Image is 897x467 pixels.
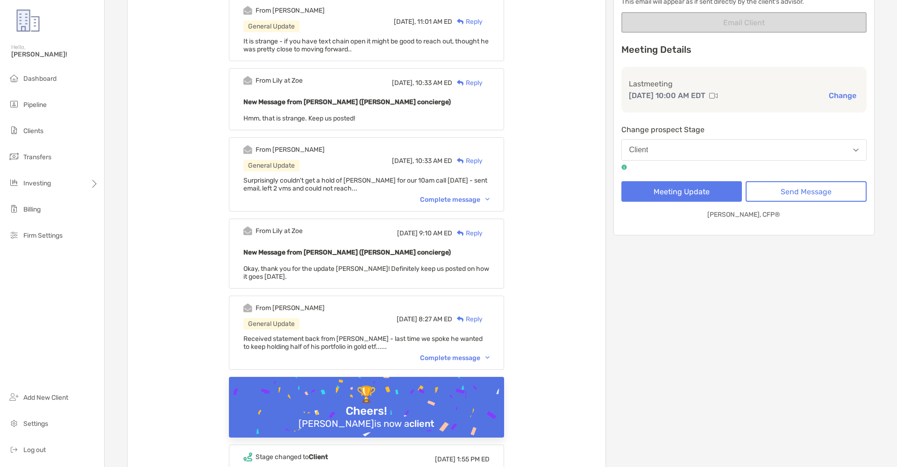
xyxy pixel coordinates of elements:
img: Chevron icon [485,356,490,359]
span: Pipeline [23,101,47,109]
img: Reply icon [457,158,464,164]
div: From [PERSON_NAME] [256,146,325,154]
img: Reply icon [457,316,464,322]
b: Client [309,453,328,461]
p: Change prospect Stage [621,124,867,135]
div: [PERSON_NAME] is now a [295,418,438,429]
img: clients icon [8,125,20,136]
span: [DATE], [392,157,414,165]
span: Clients [23,127,43,135]
img: tooltip [621,164,627,170]
p: Last meeting [629,78,860,90]
div: Reply [452,78,483,88]
div: From [PERSON_NAME] [256,304,325,312]
b: client [409,418,434,429]
img: investing icon [8,177,20,188]
button: Change [826,91,859,100]
span: [DATE] [397,229,418,237]
span: [PERSON_NAME]! [11,50,99,58]
div: Stage changed to [256,453,328,461]
span: [DATE], [392,79,414,87]
img: Event icon [243,226,252,235]
div: Client [629,146,648,154]
button: Client [621,139,867,161]
div: From Lily at Zoe [256,77,303,85]
img: Zoe Logo [11,4,45,37]
span: [DATE] [435,455,456,463]
button: Send Message [746,181,867,202]
img: logout icon [8,444,20,455]
span: Received statement back from [PERSON_NAME] - last time we spoke he wanted to keep holding half of... [243,335,483,351]
div: Reply [452,314,483,324]
span: Hmm, that is strange. Keep us posted! [243,114,355,122]
div: From Lily at Zoe [256,227,303,235]
div: Reply [452,228,483,238]
span: 1:55 PM ED [457,455,490,463]
b: New Message from [PERSON_NAME] ([PERSON_NAME] concierge) [243,248,451,256]
span: Dashboard [23,75,57,83]
span: Firm Settings [23,232,63,240]
span: 10:33 AM ED [415,157,452,165]
img: pipeline icon [8,99,20,110]
div: Complete message [420,354,490,362]
span: Surprisingly couldn't get a hold of [PERSON_NAME] for our 10am call [DATE] - sent email, left 2 v... [243,177,487,192]
img: billing icon [8,203,20,214]
span: Billing [23,205,41,213]
img: Event icon [243,6,252,15]
div: Reply [452,156,483,166]
img: dashboard icon [8,72,20,84]
span: 10:33 AM ED [415,79,452,87]
span: It is strange - if you have text chain open it might be good to reach out, thought he was pretty ... [243,37,489,53]
p: [DATE] 10:00 AM EDT [629,90,705,101]
div: Cheers! [342,404,391,418]
span: Investing [23,179,51,187]
span: Okay, thank you for the update [PERSON_NAME]! Definitely keep us posted on how it goes [DATE]. [243,265,489,281]
div: From [PERSON_NAME] [256,7,325,14]
span: Add New Client [23,394,68,402]
span: 9:10 AM ED [419,229,452,237]
img: Reply icon [457,80,464,86]
img: Reply icon [457,230,464,236]
img: settings icon [8,417,20,429]
p: Meeting Details [621,44,867,56]
span: Log out [23,446,46,454]
img: add_new_client icon [8,391,20,403]
button: Meeting Update [621,181,742,202]
span: [DATE], [394,18,416,26]
div: General Update [243,21,299,32]
div: 🏆 [353,385,380,404]
div: Complete message [420,196,490,204]
span: 8:27 AM ED [419,315,452,323]
p: [PERSON_NAME], CFP® [707,209,780,220]
img: communication type [709,92,718,99]
img: Event icon [243,145,252,154]
img: Open dropdown arrow [853,149,859,152]
img: Confetti [229,377,504,458]
div: General Update [243,160,299,171]
img: Event icon [243,453,252,461]
span: Transfers [23,153,51,161]
span: [DATE] [397,315,417,323]
span: 11:01 AM ED [417,18,452,26]
img: transfers icon [8,151,20,162]
div: General Update [243,318,299,330]
img: Chevron icon [485,198,490,201]
img: Reply icon [457,19,464,25]
span: Settings [23,420,48,428]
div: Reply [452,17,483,27]
img: Event icon [243,76,252,85]
img: Event icon [243,304,252,312]
img: firm-settings icon [8,229,20,241]
b: New Message from [PERSON_NAME] ([PERSON_NAME] concierge) [243,98,451,106]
